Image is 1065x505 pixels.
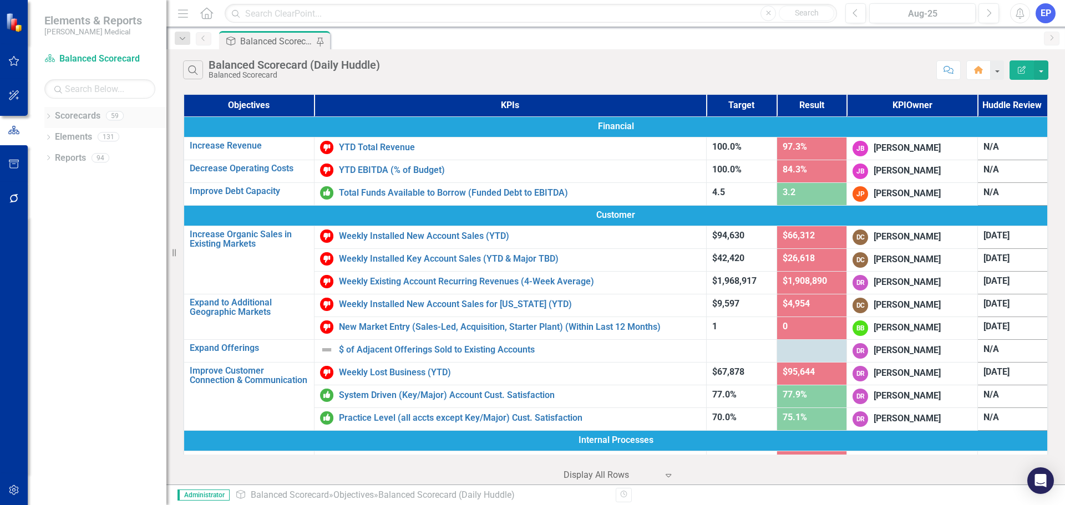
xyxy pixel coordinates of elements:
[847,317,977,339] td: Double-Click to Edit
[314,362,706,385] td: Double-Click to Edit Right Click for Context Menu
[320,389,333,402] img: On or Above Target
[44,14,142,27] span: Elements & Reports
[190,455,308,474] a: Increase Operational Efficiency
[712,230,744,241] span: $94,630
[874,187,941,200] div: [PERSON_NAME]
[314,385,706,407] td: Double-Click to Edit Right Click for Context Menu
[225,4,837,23] input: Search ClearPoint...
[177,489,230,501] span: Administrator
[190,186,308,196] a: Improve Debt Capacity
[320,411,333,425] img: On or Above Target
[783,366,815,377] span: $95,644
[847,385,977,407] td: Double-Click to Edit
[874,322,941,334] div: [PERSON_NAME]
[847,248,977,271] td: Double-Click to Edit
[712,389,737,400] span: 77.0%
[983,343,1042,356] div: N/A
[1027,467,1054,494] div: Open Intercom Messenger
[314,248,706,271] td: Double-Click to Edit Right Click for Context Menu
[869,3,976,23] button: Aug-25
[339,368,701,378] a: Weekly Lost Business (YTD)
[314,339,706,362] td: Double-Click to Edit Right Click for Context Menu
[314,137,706,160] td: Double-Click to Edit Right Click for Context Menu
[712,276,757,286] span: $1,968,917
[847,407,977,430] td: Double-Click to Edit
[55,152,86,165] a: Reports
[853,164,868,179] div: JB
[847,271,977,294] td: Double-Click to Edit
[977,294,1048,317] td: Double-Click to Edit
[339,254,701,264] a: Weekly Installed Key Account Sales (YTD & Major TBD)
[44,79,155,99] input: Search Below...
[847,294,977,317] td: Double-Click to Edit
[983,186,1042,199] div: N/A
[314,226,706,248] td: Double-Click to Edit Right Click for Context Menu
[339,142,701,152] a: YTD Total Revenue
[339,413,701,423] a: Practice Level (all accts except Key/Major) Cust. Satisfaction
[184,339,314,362] td: Double-Click to Edit Right Click for Context Menu
[190,434,1042,447] span: Internal Processes
[55,110,100,123] a: Scorecards
[240,34,313,48] div: Balanced Scorecard (Daily Huddle)
[853,343,868,359] div: DR
[209,71,380,79] div: Balanced Scorecard
[874,142,941,155] div: [PERSON_NAME]
[779,6,834,21] button: Search
[874,390,941,402] div: [PERSON_NAME]
[983,411,1042,424] div: N/A
[853,366,868,381] div: DR
[190,298,308,317] a: Expand to Additional Geographic Markets
[977,182,1048,205] td: Double-Click to Edit
[106,111,124,121] div: 59
[795,8,819,17] span: Search
[853,252,868,268] div: DC
[847,160,977,182] td: Double-Click to Edit
[190,120,1042,133] span: Financial
[977,362,1048,385] td: Double-Click to Edit
[874,412,941,425] div: [PERSON_NAME]
[378,489,515,500] div: Balanced Scorecard (Daily Huddle)
[983,366,1010,377] span: [DATE]
[977,160,1048,182] td: Double-Click to Edit
[339,277,701,287] a: Weekly Existing Account Recurring Revenues (4-Week Average)
[847,182,977,205] td: Double-Click to Edit
[712,187,725,197] span: 4.5
[251,489,329,500] a: Balanced Scorecard
[977,317,1048,339] td: Double-Click to Edit
[314,451,706,473] td: Double-Click to Edit Right Click for Context Menu
[977,137,1048,160] td: Double-Click to Edit
[983,164,1042,176] div: N/A
[320,186,333,200] img: On or Above Target
[6,13,25,32] img: ClearPoint Strategy
[184,160,314,182] td: Double-Click to Edit Right Click for Context Menu
[874,344,941,357] div: [PERSON_NAME]
[853,411,868,427] div: DR
[712,141,742,152] span: 100.0%
[320,252,333,266] img: Below Target
[190,366,308,385] a: Improve Customer Connection & Communication
[783,321,788,331] span: 0
[184,294,314,339] td: Double-Click to Edit Right Click for Context Menu
[190,141,308,151] a: Increase Revenue
[983,389,1042,401] div: N/A
[320,229,333,243] img: Below Target
[320,298,333,311] img: Below Target
[983,276,1010,286] span: [DATE]
[339,231,701,241] a: Weekly Installed New Account Sales (YTD)
[853,320,868,336] div: BB
[847,339,977,362] td: Double-Click to Edit
[977,339,1048,362] td: Double-Click to Edit
[853,141,868,156] div: JB
[1036,3,1056,23] button: EP
[339,390,701,400] a: System Driven (Key/Major) Account Cust. Satisfaction
[983,141,1042,154] div: N/A
[55,131,92,144] a: Elements
[209,59,380,71] div: Balanced Scorecard (Daily Huddle)
[314,317,706,339] td: Double-Click to Edit Right Click for Context Menu
[184,116,1048,137] td: Double-Click to Edit
[874,299,941,312] div: [PERSON_NAME]
[320,275,333,288] img: Below Target
[184,430,1048,451] td: Double-Click to Edit
[314,182,706,205] td: Double-Click to Edit Right Click for Context Menu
